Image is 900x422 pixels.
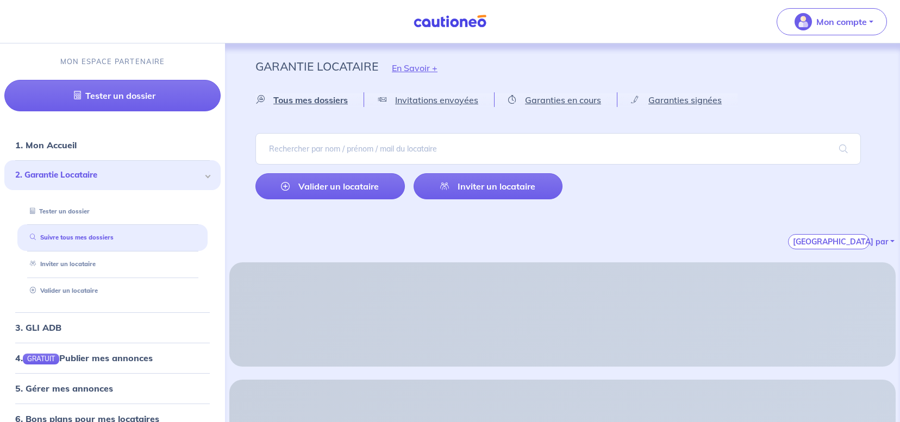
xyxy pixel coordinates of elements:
img: Cautioneo [409,15,491,28]
div: Valider un locataire [17,282,208,300]
div: 4.GRATUITPublier mes annonces [4,347,221,369]
a: 1. Mon Accueil [15,140,77,150]
a: Inviter un locataire [26,260,96,268]
span: 2. Garantie Locataire [15,169,202,181]
a: Invitations envoyées [364,93,494,107]
a: 3. GLI ADB [15,322,61,333]
a: Tous mes dossiers [255,93,364,107]
div: Tester un dossier [17,203,208,221]
input: Rechercher par nom / prénom / mail du locataire [255,133,861,165]
span: Invitations envoyées [395,95,478,105]
span: Tous mes dossiers [273,95,348,105]
a: 4.GRATUITPublier mes annonces [15,352,153,363]
button: [GEOGRAPHIC_DATA] par [788,234,870,249]
a: Inviter un locataire [414,173,563,199]
p: Mon compte [816,15,867,28]
div: 1. Mon Accueil [4,134,221,156]
div: 5. Gérer mes annonces [4,377,221,399]
img: illu_account_valid_menu.svg [795,13,812,30]
a: Garanties en cours [495,93,617,107]
a: Suivre tous mes dossiers [26,234,114,241]
a: Valider un locataire [255,173,405,199]
div: Inviter un locataire [17,255,208,273]
div: 2. Garantie Locataire [4,160,221,190]
div: 3. GLI ADB [4,317,221,338]
span: Garanties signées [648,95,722,105]
span: Garanties en cours [525,95,601,105]
div: Suivre tous mes dossiers [17,229,208,247]
a: 5. Gérer mes annonces [15,383,113,394]
button: illu_account_valid_menu.svgMon compte [777,8,887,35]
a: Valider un locataire [26,287,98,294]
p: MON ESPACE PARTENAIRE [60,56,165,67]
a: Tester un dossier [26,207,90,215]
span: search [826,134,861,164]
a: Tester un dossier [4,80,221,111]
button: En Savoir + [378,52,451,84]
p: Garantie Locataire [255,56,378,76]
a: Garanties signées [617,93,737,107]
